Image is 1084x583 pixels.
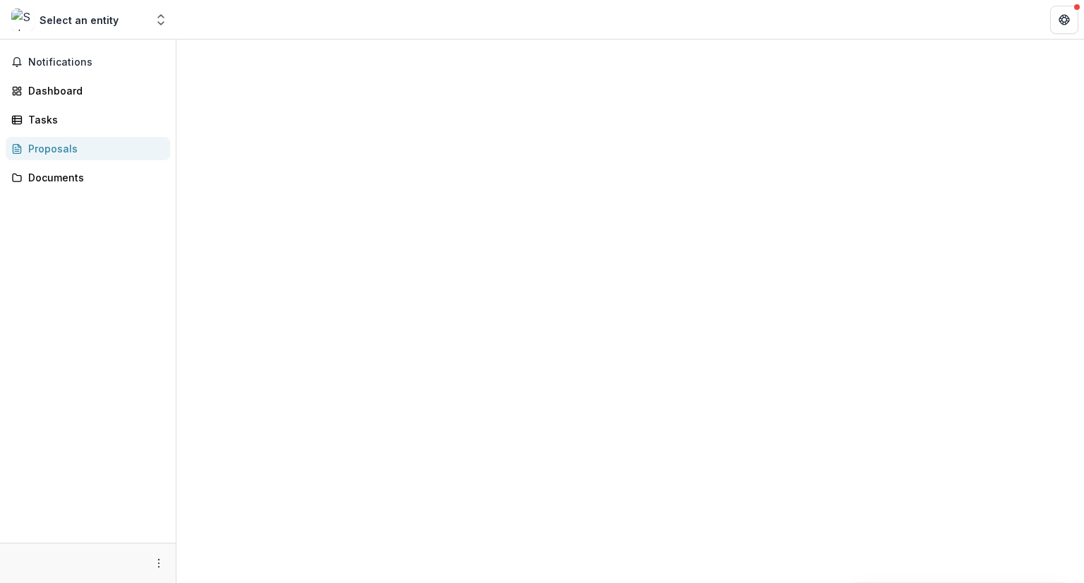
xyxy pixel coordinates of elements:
button: Get Help [1050,6,1078,34]
a: Tasks [6,108,170,131]
div: Proposals [28,141,159,156]
img: Select an entity [11,8,34,31]
button: Notifications [6,51,170,73]
a: Documents [6,166,170,189]
span: Notifications [28,56,164,68]
div: Dashboard [28,83,159,98]
div: Tasks [28,112,159,127]
button: Open entity switcher [151,6,171,34]
div: Documents [28,170,159,185]
button: More [150,555,167,572]
a: Proposals [6,137,170,160]
div: Select an entity [40,13,119,28]
a: Dashboard [6,79,170,102]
